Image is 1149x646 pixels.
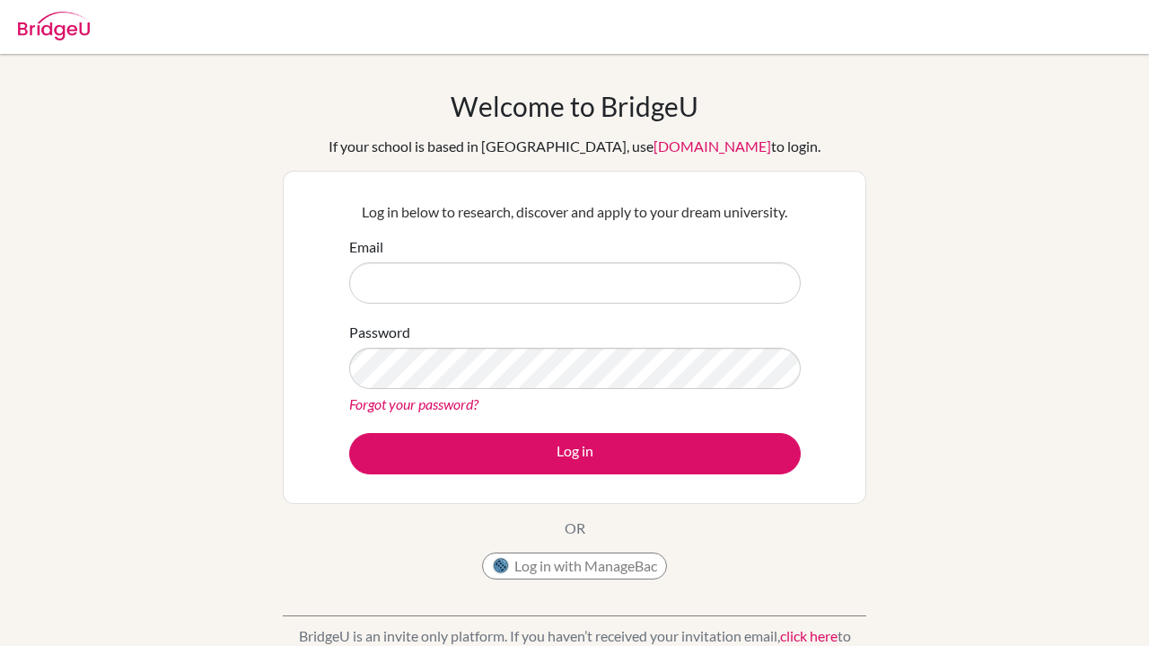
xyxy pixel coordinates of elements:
[349,201,801,223] p: Log in below to research, discover and apply to your dream university.
[349,433,801,474] button: Log in
[349,322,410,343] label: Password
[329,136,820,157] div: If your school is based in [GEOGRAPHIC_DATA], use to login.
[565,518,585,539] p: OR
[349,395,478,412] a: Forgot your password?
[780,627,838,644] a: click here
[482,553,667,580] button: Log in with ManageBac
[349,236,383,258] label: Email
[653,137,771,155] a: [DOMAIN_NAME]
[451,90,698,122] h1: Welcome to BridgeU
[18,12,90,40] img: Bridge-U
